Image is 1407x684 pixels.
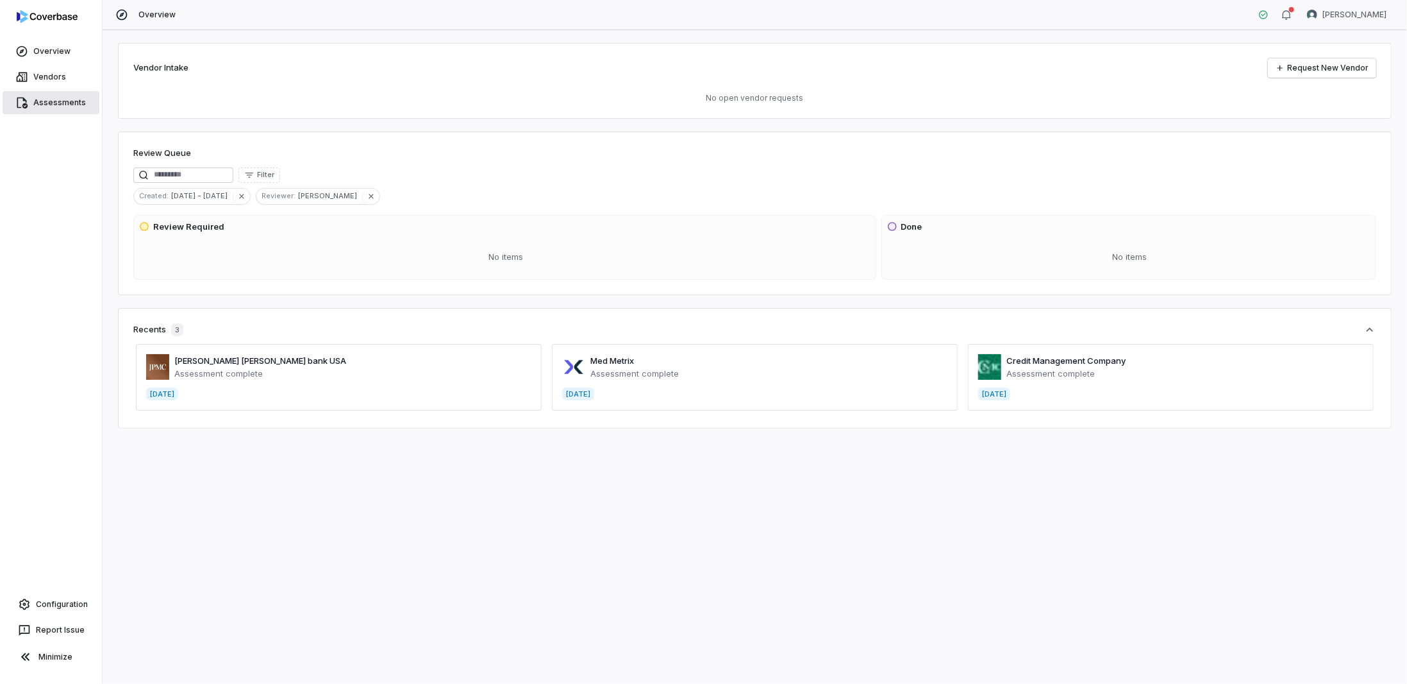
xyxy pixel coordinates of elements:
[138,10,176,20] span: Overview
[171,323,183,336] span: 3
[133,147,191,160] h1: Review Queue
[257,170,274,180] span: Filter
[153,221,224,234] h3: Review Required
[134,190,171,201] span: Created :
[17,10,78,23] img: logo-D7KZi-bG.svg
[5,644,97,670] button: Minimize
[133,323,1376,336] button: Recents3
[133,93,1376,103] p: No open vendor requests
[3,91,99,114] a: Assessments
[590,355,634,366] a: Med Metrix
[139,241,873,274] div: No items
[901,221,922,234] h3: Done
[256,190,298,201] span: Reviewer :
[174,355,346,366] a: [PERSON_NAME] [PERSON_NAME] bank USA
[5,619,97,642] button: Report Issue
[1322,10,1386,20] span: [PERSON_NAME]
[3,40,99,63] a: Overview
[3,65,99,89] a: Vendors
[298,190,362,201] span: [PERSON_NAME]
[5,593,97,616] a: Configuration
[133,323,183,336] div: Recents
[238,167,280,183] button: Filter
[1299,5,1394,24] button: Robert VanMeeteren avatar[PERSON_NAME]
[887,241,1373,274] div: No items
[1268,58,1376,78] a: Request New Vendor
[133,62,188,74] h2: Vendor Intake
[1307,10,1317,20] img: Robert VanMeeteren avatar
[171,190,233,201] span: [DATE] - [DATE]
[1006,355,1126,366] a: Credit Management Company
